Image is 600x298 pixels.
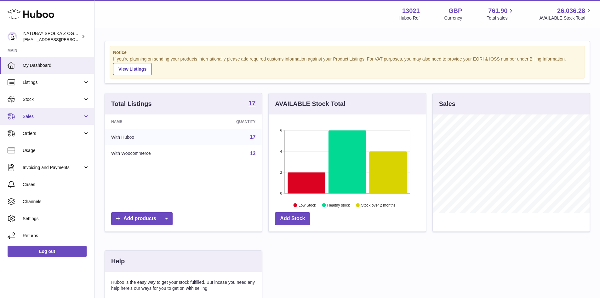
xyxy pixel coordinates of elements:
strong: Notice [113,50,581,56]
span: Usage [23,148,89,154]
text: 2 [280,170,282,174]
a: 13 [250,151,256,156]
span: Invoicing and Payments [23,165,83,171]
p: Huboo is the easy way to get your stock fulfilled. But incase you need any help here's our ways f... [111,279,255,291]
h3: Total Listings [111,100,152,108]
a: View Listings [113,63,152,75]
text: 6 [280,128,282,132]
td: With Huboo [105,129,202,145]
div: NATUBAY SPÓŁKA Z OGRANICZONĄ ODPOWIEDZIALNOŚCIĄ [23,31,80,43]
span: Orders [23,131,83,137]
span: AVAILABLE Stock Total [539,15,592,21]
strong: 17 [249,100,255,106]
h3: Help [111,257,125,266]
text: Healthy stock [327,203,350,207]
span: Channels [23,199,89,205]
th: Name [105,114,202,129]
span: Returns [23,233,89,239]
text: 4 [280,149,282,153]
span: My Dashboard [23,62,89,68]
text: Low Stock [299,203,316,207]
span: [EMAIL_ADDRESS][PERSON_NAME][DOMAIN_NAME] [23,37,126,42]
text: 0 [280,191,282,195]
h3: Sales [439,100,455,108]
span: Listings [23,79,83,85]
a: Add products [111,212,173,225]
a: 17 [249,100,255,108]
td: With Woocommerce [105,145,202,162]
span: Stock [23,96,83,102]
strong: 13021 [402,7,420,15]
a: Add Stock [275,212,310,225]
strong: GBP [449,7,462,15]
text: Stock over 2 months [361,203,396,207]
span: 761.90 [488,7,507,15]
span: Sales [23,114,83,120]
span: 26,036.28 [557,7,585,15]
a: 17 [250,134,256,140]
div: Huboo Ref [399,15,420,21]
a: 26,036.28 AVAILABLE Stock Total [539,7,592,21]
h3: AVAILABLE Stock Total [275,100,345,108]
span: Cases [23,182,89,188]
div: Currency [444,15,462,21]
div: If you're planning on sending your products internationally please add required customs informati... [113,56,581,75]
a: Log out [8,246,87,257]
span: Settings [23,216,89,222]
img: kacper.antkowski@natubay.pl [8,32,17,41]
span: Total sales [487,15,515,21]
a: 761.90 Total sales [487,7,515,21]
th: Quantity [202,114,262,129]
